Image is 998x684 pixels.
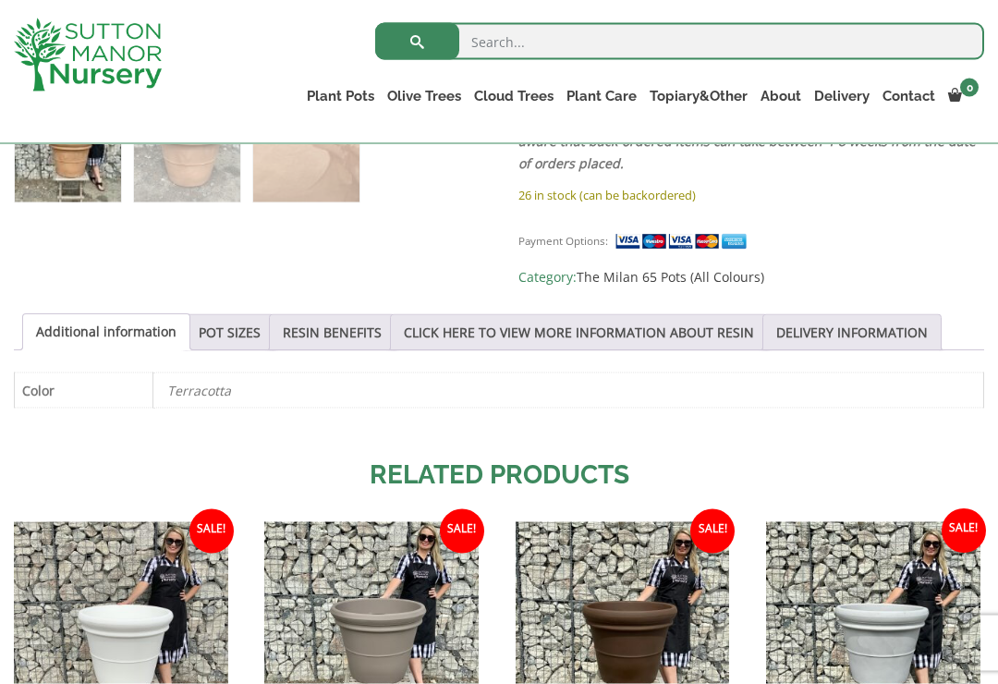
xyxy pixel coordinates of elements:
[14,456,984,495] h2: Related products
[15,373,153,408] th: Color
[518,234,608,248] small: Payment Options:
[375,23,984,60] input: Search...
[189,509,234,554] span: Sale!
[808,83,876,109] a: Delivery
[942,509,986,554] span: Sale!
[960,79,979,97] span: 0
[560,83,643,109] a: Plant Care
[300,83,381,109] a: Plant Pots
[615,232,753,251] img: payment supported
[14,373,984,409] table: Product Details
[518,266,984,288] span: Category:
[253,95,359,202] img: The Milan Pot 65 Colour Terracotta - Image 3
[577,268,764,286] a: The Milan 65 Pots (All Colours)
[690,509,735,554] span: Sale!
[381,83,468,109] a: Olive Trees
[754,83,808,109] a: About
[167,373,969,408] p: Terracotta
[199,315,261,350] a: POT SIZES
[404,315,754,350] a: CLICK HERE TO VIEW MORE INFORMATION ABOUT RESIN
[876,83,942,109] a: Contact
[468,83,560,109] a: Cloud Trees
[134,95,240,202] img: The Milan Pot 65 Colour Terracotta - Image 2
[14,18,162,92] img: logo
[15,95,121,202] img: The Milan Pot 65 Colour Terracotta
[942,83,984,109] a: 0
[518,184,984,206] p: 26 in stock (can be backordered)
[36,315,176,350] a: Additional information
[776,315,928,350] a: DELIVERY INFORMATION
[283,315,382,350] a: RESIN BENEFITS
[440,509,484,554] span: Sale!
[643,83,754,109] a: Topiary&Other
